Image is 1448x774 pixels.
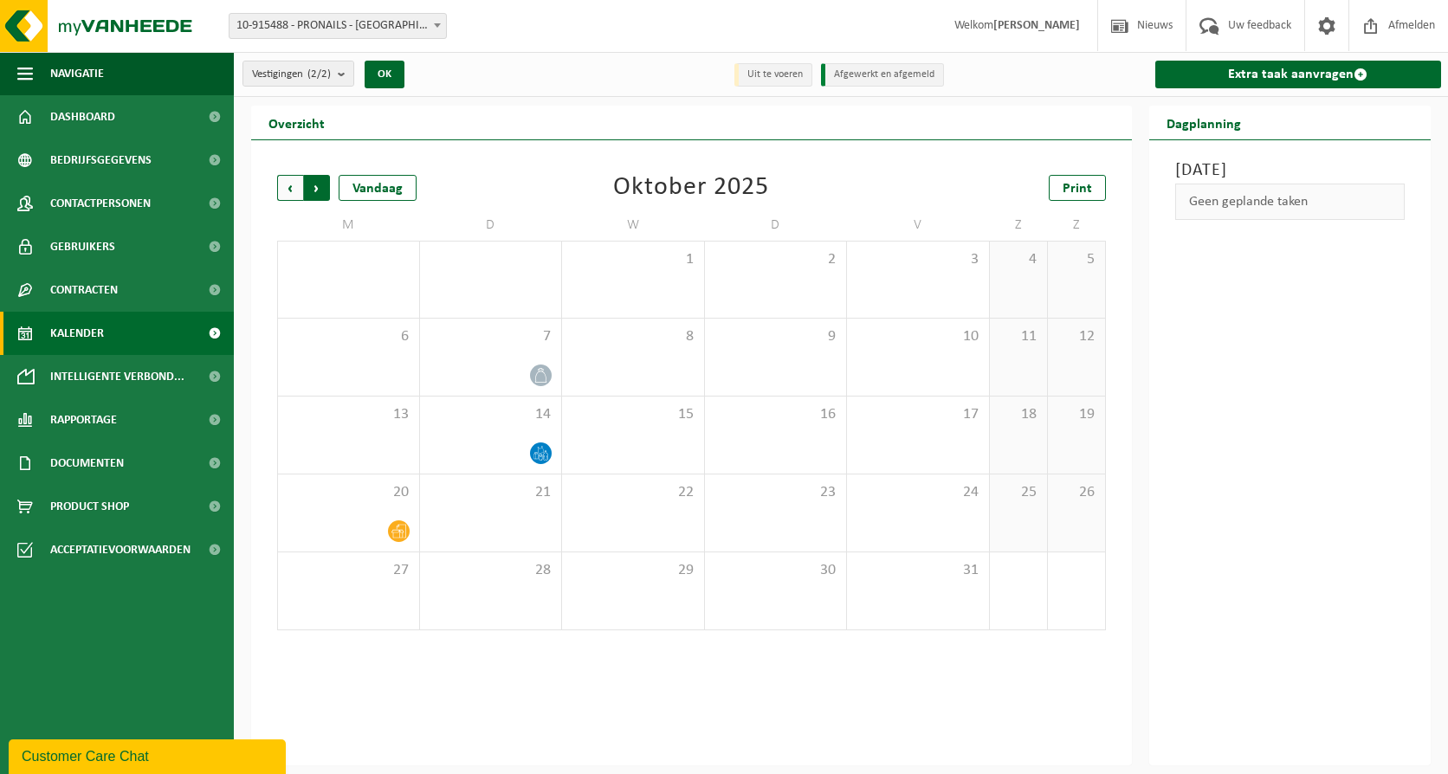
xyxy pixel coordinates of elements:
[1175,184,1406,220] div: Geen geplande taken
[714,250,838,269] span: 2
[50,398,117,442] span: Rapportage
[714,327,838,346] span: 9
[50,225,115,268] span: Gebruikers
[229,13,447,39] span: 10-915488 - PRONAILS - BRASSCHAAT
[1155,61,1442,88] a: Extra taak aanvragen
[287,405,410,424] span: 13
[252,61,331,87] span: Vestigingen
[990,210,1048,241] td: Z
[287,483,410,502] span: 20
[1149,106,1258,139] h2: Dagplanning
[714,483,838,502] span: 23
[1048,210,1106,241] td: Z
[50,139,152,182] span: Bedrijfsgegevens
[999,327,1038,346] span: 11
[613,175,769,201] div: Oktober 2025
[562,210,705,241] td: W
[50,182,151,225] span: Contactpersonen
[365,61,404,88] button: OK
[993,19,1080,32] strong: [PERSON_NAME]
[856,405,980,424] span: 17
[50,528,191,571] span: Acceptatievoorwaarden
[287,327,410,346] span: 6
[420,210,563,241] td: D
[1049,175,1106,201] a: Print
[9,736,289,774] iframe: chat widget
[856,250,980,269] span: 3
[821,63,944,87] li: Afgewerkt en afgemeld
[571,250,695,269] span: 1
[277,175,303,201] span: Vorige
[277,210,420,241] td: M
[251,106,342,139] h2: Overzicht
[856,483,980,502] span: 24
[242,61,354,87] button: Vestigingen(2/2)
[50,268,118,312] span: Contracten
[50,485,129,528] span: Product Shop
[999,250,1038,269] span: 4
[1057,327,1096,346] span: 12
[1057,483,1096,502] span: 26
[705,210,848,241] td: D
[429,405,553,424] span: 14
[571,561,695,580] span: 29
[50,442,124,485] span: Documenten
[50,95,115,139] span: Dashboard
[287,561,410,580] span: 27
[571,327,695,346] span: 8
[999,483,1038,502] span: 25
[229,14,446,38] span: 10-915488 - PRONAILS - BRASSCHAAT
[571,405,695,424] span: 15
[847,210,990,241] td: V
[1057,250,1096,269] span: 5
[1063,182,1092,196] span: Print
[429,483,553,502] span: 21
[1057,405,1096,424] span: 19
[429,327,553,346] span: 7
[50,52,104,95] span: Navigatie
[429,561,553,580] span: 28
[571,483,695,502] span: 22
[999,405,1038,424] span: 18
[50,312,104,355] span: Kalender
[50,355,184,398] span: Intelligente verbond...
[856,327,980,346] span: 10
[1175,158,1406,184] h3: [DATE]
[339,175,417,201] div: Vandaag
[307,68,331,80] count: (2/2)
[304,175,330,201] span: Volgende
[734,63,812,87] li: Uit te voeren
[714,405,838,424] span: 16
[714,561,838,580] span: 30
[856,561,980,580] span: 31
